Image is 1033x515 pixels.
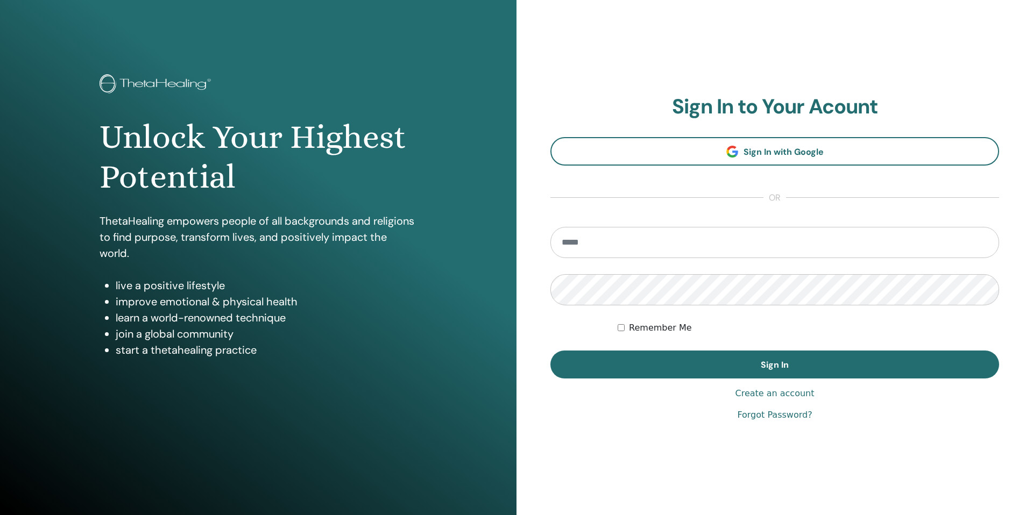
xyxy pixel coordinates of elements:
li: live a positive lifestyle [116,277,417,294]
li: start a thetahealing practice [116,342,417,358]
li: improve emotional & physical health [116,294,417,310]
h1: Unlock Your Highest Potential [100,117,417,197]
a: Create an account [735,387,814,400]
h2: Sign In to Your Acount [550,95,999,119]
a: Sign In with Google [550,137,999,166]
span: or [763,191,786,204]
span: Sign In with Google [744,146,824,158]
p: ThetaHealing empowers people of all backgrounds and religions to find purpose, transform lives, a... [100,213,417,261]
span: Sign In [761,359,789,370]
button: Sign In [550,351,999,378]
li: join a global community [116,326,417,342]
a: Forgot Password? [737,409,812,421]
div: Keep me authenticated indefinitely or until I manually logout [618,321,999,334]
label: Remember Me [629,321,692,334]
li: learn a world-renowned technique [116,310,417,326]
